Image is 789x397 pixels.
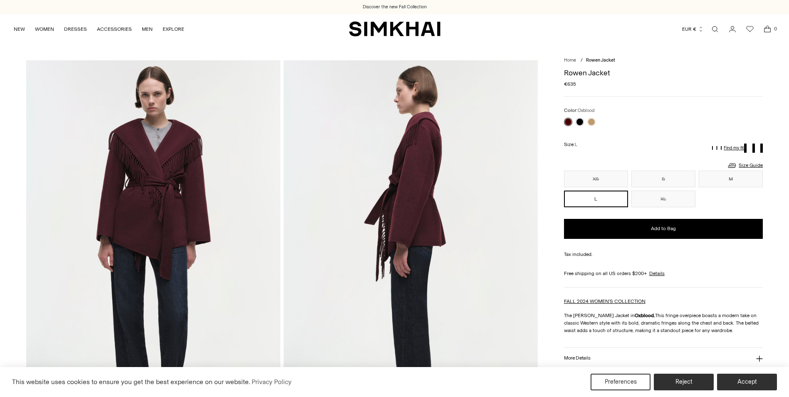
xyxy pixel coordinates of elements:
strong: Oxblood. [635,313,655,318]
a: Go to the account page [724,21,741,37]
button: Accept [717,374,777,390]
button: Add to Bag [564,219,763,239]
a: DRESSES [64,20,87,38]
span: €635 [564,80,576,88]
label: Color: [564,107,594,114]
div: Free shipping on all US orders $200+ [564,270,763,277]
a: FALL 2024 WOMEN'S COLLECTION [564,298,646,304]
button: S [631,171,695,187]
span: Rowen Jacket [586,57,615,63]
button: XS [564,171,628,187]
h1: Rowen Jacket [564,69,763,77]
a: Wishlist [742,21,758,37]
a: SIMKHAI [349,21,440,37]
div: / [581,57,583,64]
a: Details [649,270,665,277]
a: MEN [142,20,153,38]
a: ACCESSORIES [97,20,132,38]
a: Home [564,57,576,63]
span: This website uses cookies to ensure you get the best experience on our website. [12,378,250,386]
button: Reject [654,374,714,390]
nav: breadcrumbs [564,57,763,64]
button: M [699,171,763,187]
button: EUR € [682,20,704,38]
span: Oxblood [578,108,594,113]
h3: More Details [564,355,590,361]
button: L [564,191,628,207]
a: WOMEN [35,20,54,38]
button: XL [631,191,695,207]
div: Tax included. [564,251,763,258]
a: EXPLORE [163,20,184,38]
button: More Details [564,348,763,369]
label: Size: [564,141,577,149]
a: Open search modal [707,21,723,37]
a: Open cart modal [759,21,776,37]
span: Add to Bag [651,225,676,232]
span: 0 [772,25,779,32]
a: NEW [14,20,25,38]
a: Privacy Policy (opens in a new tab) [250,376,293,388]
span: L [575,142,577,147]
a: Discover the new Fall Collection [363,4,427,10]
p: The [PERSON_NAME] Jacket in This fringe overpiece boasts a modern take on classic Western style w... [564,312,763,334]
button: Preferences [591,374,650,390]
a: Size Guide [727,160,763,171]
